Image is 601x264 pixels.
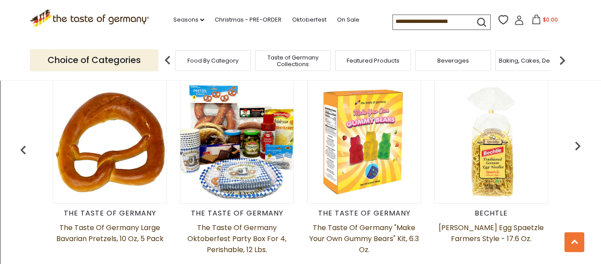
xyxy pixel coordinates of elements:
img: previous arrow [159,52,176,69]
div: Move To ... [4,19,597,27]
p: Choice of Categories [30,49,158,71]
a: Featured Products [347,57,399,64]
div: Move To ... [4,59,597,67]
a: Baking, Cakes, Desserts [499,57,567,64]
div: Rename [4,51,597,59]
div: Sort A > Z [4,4,597,11]
a: Oktoberfest [292,15,326,25]
a: On Sale [337,15,359,25]
a: Taste of Germany Collections [258,54,328,67]
a: Food By Category [187,57,238,64]
div: Options [4,35,597,43]
div: Sort New > Old [4,11,597,19]
button: $0.00 [526,15,563,28]
img: next arrow [553,52,571,69]
a: Beverages [437,57,469,64]
a: Christmas - PRE-ORDER [215,15,282,25]
div: Delete [4,27,597,35]
span: $0.00 [543,16,558,23]
div: Sign out [4,43,597,51]
a: Seasons [173,15,204,25]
